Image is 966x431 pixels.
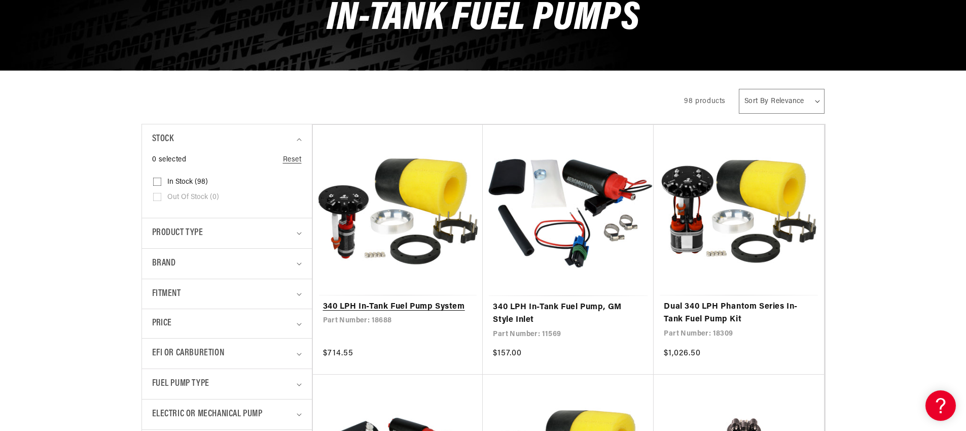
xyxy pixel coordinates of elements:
span: Price [152,317,172,330]
span: EFI or Carburetion [152,346,225,361]
summary: Product type (0 selected) [152,218,302,248]
span: In stock (98) [167,178,208,187]
span: 0 selected [152,154,187,165]
summary: Brand (0 selected) [152,249,302,279]
span: Fitment [152,287,181,302]
a: Reset [283,154,302,165]
summary: Stock (0 selected) [152,124,302,154]
summary: EFI or Carburetion (0 selected) [152,339,302,369]
span: Brand [152,256,176,271]
summary: Price [152,309,302,338]
span: Electric or Mechanical Pump [152,407,263,422]
span: Product type [152,226,203,241]
summary: Electric or Mechanical Pump (0 selected) [152,400,302,429]
span: 98 products [684,97,726,105]
summary: Fuel Pump Type (0 selected) [152,369,302,399]
span: Stock [152,132,174,147]
a: 340 LPH In-Tank Fuel Pump, GM Style Inlet [493,301,643,327]
a: Dual 340 LPH Phantom Series In-Tank Fuel Pump Kit [664,301,814,326]
span: Fuel Pump Type [152,377,209,391]
summary: Fitment (0 selected) [152,279,302,309]
a: 340 LPH In-Tank Fuel Pump System [323,301,473,314]
span: Out of stock (0) [167,193,219,202]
